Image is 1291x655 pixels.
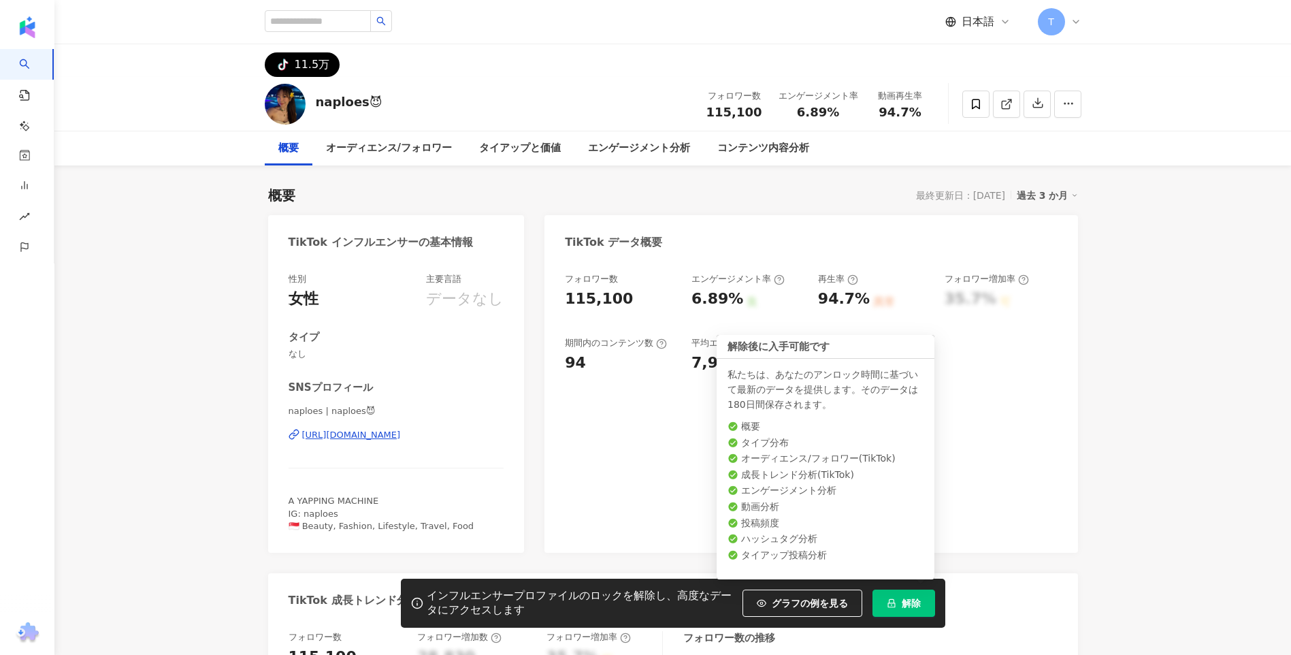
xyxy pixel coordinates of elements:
div: SNSプロフィール [289,381,373,395]
li: 成長トレンド分析 ( TikTok ) [728,468,924,481]
div: フォロワー数の推移 [683,631,775,645]
button: 11.5万 [265,52,340,77]
span: 94.7% [879,106,921,119]
div: 動画再生率 [875,89,926,103]
span: 6.89% [797,106,839,119]
div: TikTok インフルエンサーの基本情報 [289,235,473,250]
span: 解除 [902,598,921,609]
div: フォロワー数 [706,89,762,103]
a: [URL][DOMAIN_NAME] [289,429,504,441]
div: オーディエンス/フォロワー [326,140,452,157]
li: エンゲージメント分析 [728,484,924,498]
li: オーディエンス/フォロワー ( TikTok ) [728,452,924,466]
div: 主要言語 [426,273,461,285]
div: 94.7% [818,289,870,310]
a: search [19,49,46,196]
span: search [376,16,386,26]
button: 解除 [872,590,935,617]
div: 再生率 [818,273,858,285]
div: エンゲージメント率 [691,273,785,285]
div: 115,100 [565,289,633,310]
span: グラフの例を見る [772,598,848,609]
img: logo icon [16,16,38,38]
div: 女性 [289,289,318,310]
div: 最終更新日：[DATE] [916,190,1005,201]
div: 私たちは、あなたのアンロック時間に基づいて最新のデータを提供します。そのデータは180日間保存されます。 [728,367,924,412]
div: タイプ [289,330,319,345]
div: フォロワー増加率 [945,273,1029,285]
div: タイアップと価値 [479,140,561,157]
div: naploes😈 [316,93,382,110]
span: lock [887,598,896,608]
span: naploes | naploes😈 [289,405,504,417]
div: TikTok データ概要 [565,235,662,250]
div: インフルエンサープロファイルのロックを解除し、高度なデータにアクセスします [427,589,736,618]
div: 概要 [268,186,295,205]
div: フォロワー増加数 [417,631,502,643]
div: 11.5万 [295,55,330,74]
div: 94 [565,353,586,374]
span: T [1048,14,1054,29]
div: 過去 3 か月 [1017,187,1078,204]
li: 概要 [728,420,924,434]
span: A YAPPING MACHINE IG: naploes 🇸🇬 Beauty, Fashion, Lifestyle, Travel, Food [289,496,474,530]
div: [URL][DOMAIN_NAME] [302,429,401,441]
img: chrome extension [14,622,41,644]
div: 期間内のコンテンツ数 [565,337,667,349]
div: フォロワー増加率 [546,631,631,643]
img: KOL Avatar [265,84,306,125]
span: 日本語 [962,14,994,29]
span: rise [19,203,30,234]
div: エンゲージメント率 [779,89,858,103]
li: タイアップ投稿分析 [728,548,924,562]
div: 性別 [289,273,306,285]
div: データなし [426,289,504,310]
button: グラフの例を見る [742,590,862,617]
li: 動画分析 [728,500,924,514]
li: ハッシュタグ分析 [728,532,924,546]
li: 投稿頻度 [728,516,924,530]
div: エンゲージメント分析 [588,140,690,157]
div: 7,927 [691,353,739,374]
span: なし [289,348,504,360]
div: フォロワー数 [565,273,618,285]
li: タイプ分布 [728,436,924,449]
div: 平均エンゲージメント数 [691,337,802,349]
div: 解除後に入手可能です [717,335,934,359]
div: コンテンツ内容分析 [717,140,809,157]
div: フォロワー数 [289,631,342,643]
div: 6.89% [691,289,743,310]
span: 115,100 [706,105,762,119]
div: 概要 [278,140,299,157]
